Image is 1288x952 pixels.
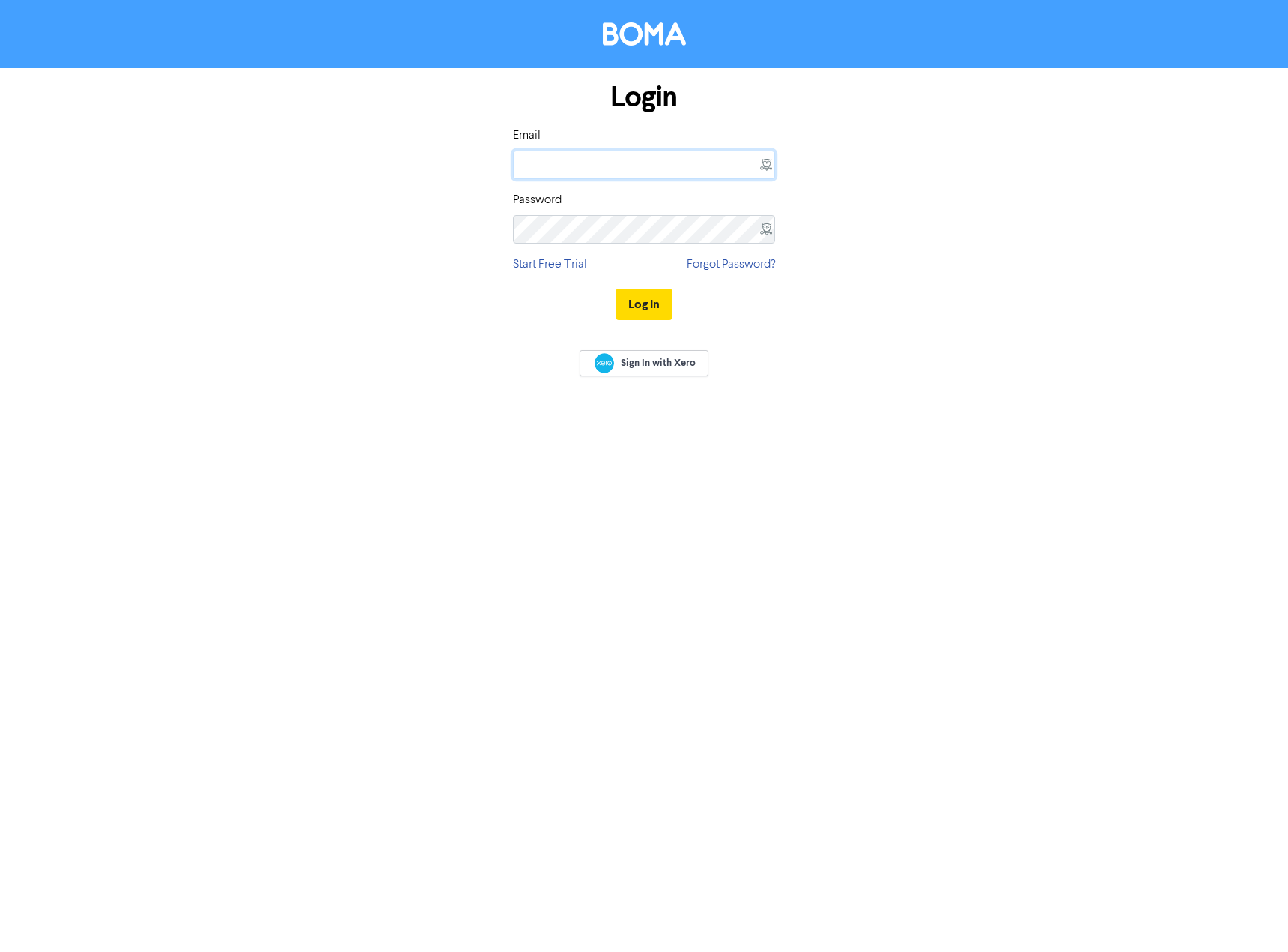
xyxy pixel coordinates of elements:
[616,289,672,320] button: Log In
[687,256,775,274] a: Forgot Password?
[513,80,775,115] h1: Login
[513,256,587,274] a: Start Free Trial
[595,353,614,373] img: Xero logo
[621,356,696,370] span: Sign In with Xero
[580,350,708,376] a: Sign In with Xero
[603,22,686,46] img: BOMA Logo
[513,127,541,145] label: Email
[1213,880,1288,952] iframe: Chat Widget
[513,191,562,209] label: Password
